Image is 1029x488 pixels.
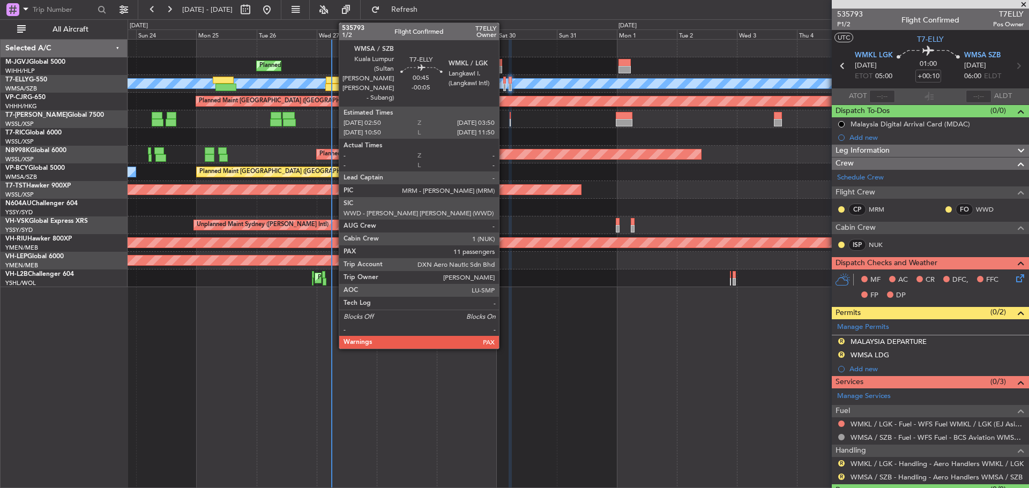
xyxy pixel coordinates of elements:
span: Fuel [836,405,850,417]
div: Planned Maint [GEOGRAPHIC_DATA] ([GEOGRAPHIC_DATA] Intl) [199,164,378,180]
span: (0/2) [990,306,1006,318]
span: Dispatch Checks and Weather [836,257,937,269]
span: VP-BCY [5,165,28,171]
a: VP-BCYGlobal 5000 [5,165,65,171]
a: WMKL / LGK - Fuel - WFS Fuel WMKL / LGK (EJ Asia Only) [851,419,1024,429]
span: 01:00 [920,59,937,70]
div: Sun 24 [136,29,196,39]
span: N604AU [5,200,32,207]
div: ISP [848,239,866,251]
span: T7-ELLY [5,77,29,83]
span: T7-RIC [5,130,25,136]
div: Tue 2 [677,29,737,39]
a: YSSY/SYD [5,208,33,216]
a: VH-VSKGlobal Express XRS [5,218,88,224]
a: WSSL/XSP [5,120,34,128]
span: (0/3) [990,376,1006,387]
div: FO [956,204,973,215]
div: Thu 4 [797,29,857,39]
div: Sun 31 [557,29,617,39]
a: WMKL / LGK - Handling - Aero Handlers WMKL / LGK [851,459,1024,468]
span: N8998K [5,147,30,154]
span: FFC [986,275,998,286]
div: MALAYSIA DEPARTURE [851,337,927,346]
a: WSSL/XSP [5,155,34,163]
span: VH-RIU [5,236,27,242]
span: (0/0) [990,105,1006,116]
span: WMKL LGK [855,50,893,61]
a: Manage Services [837,391,891,402]
span: T7-[PERSON_NAME] [5,112,68,118]
a: YMEN/MEB [5,244,38,252]
div: [DATE] [618,21,637,31]
span: T7-TST [5,183,26,189]
div: Planned Maint [GEOGRAPHIC_DATA] (Halim Intl) [259,58,393,74]
button: R [838,474,845,480]
a: M-JGVJGlobal 5000 [5,59,65,65]
span: T7-ELLY [917,34,944,45]
a: WMSA/SZB [5,173,37,181]
a: T7-[PERSON_NAME]Global 7500 [5,112,104,118]
a: NUK [869,240,893,250]
span: P1/2 [837,20,863,29]
div: Add new [849,133,1024,142]
div: Add new [849,364,1024,373]
span: T7ELLY [993,9,1024,20]
span: ETOT [855,71,873,82]
span: ATOT [849,91,867,102]
span: VH-L2B [5,271,28,277]
div: Flight Confirmed [901,14,959,26]
a: N604AUChallenger 604 [5,200,78,207]
a: N8998KGlobal 6000 [5,147,66,154]
span: M-JGVJ [5,59,29,65]
a: T7-RICGlobal 6000 [5,130,62,136]
div: Mon 1 [617,29,677,39]
a: WSSL/XSP [5,138,34,146]
span: DP [896,290,906,301]
a: VH-LEPGlobal 6000 [5,253,64,260]
span: [DATE] - [DATE] [182,5,233,14]
div: Malaysia Digital Arrival Card (MDAC) [851,119,970,129]
div: Thu 28 [377,29,437,39]
div: Planned Maint [GEOGRAPHIC_DATA] (Seletar) [319,146,445,162]
span: Refresh [382,6,427,13]
a: WIHH/HLP [5,67,35,75]
a: YSSY/SYD [5,226,33,234]
button: Refresh [366,1,430,18]
span: [DATE] [964,61,986,71]
span: AC [898,275,908,286]
a: WMSA / SZB - Fuel - WFS Fuel - BCS Aviation WMSA / SZB (EJ Asia Only) [851,433,1024,442]
div: [DATE] [130,21,148,31]
span: 05:00 [875,71,892,82]
div: Fri 29 [437,29,497,39]
span: Handling [836,445,866,457]
a: WMSA / SZB - Handling - Aero Handlers WMSA / SZB [851,472,1023,482]
span: All Aircraft [28,26,113,33]
span: Leg Information [836,145,890,157]
span: Permits [836,307,861,319]
span: FP [870,290,878,301]
input: --:-- [869,90,895,103]
div: Wed 3 [737,29,797,39]
div: CP [848,204,866,215]
a: WWD [976,205,1000,214]
span: Flight Crew [836,186,875,199]
a: VH-RIUHawker 800XP [5,236,72,242]
span: MF [870,275,881,286]
a: VP-CJRG-650 [5,94,46,101]
div: Planned Maint Sydney ([PERSON_NAME] Intl) [318,270,442,286]
span: 535793 [837,9,863,20]
button: R [838,351,845,358]
span: VH-VSK [5,218,29,224]
div: Mon 25 [196,29,256,39]
button: All Aircraft [12,21,116,38]
span: VP-CJR [5,94,27,101]
a: YMEN/MEB [5,261,38,269]
a: WSSL/XSP [5,191,34,199]
div: Tue 26 [257,29,317,39]
a: Manage Permits [837,322,889,333]
span: Pos Owner [993,20,1024,29]
div: Unplanned Maint Sydney ([PERSON_NAME] Intl) [197,217,329,233]
span: VH-LEP [5,253,27,260]
input: Trip Number [33,2,94,18]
